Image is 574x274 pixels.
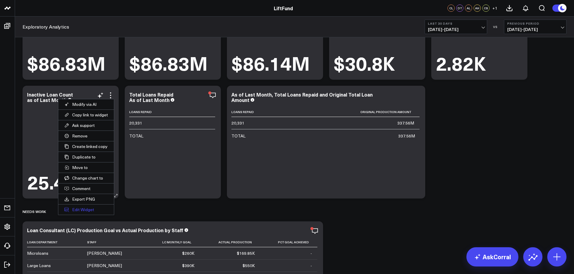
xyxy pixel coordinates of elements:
div: Needs Work [23,205,46,218]
th: Original Production Amount [292,107,420,117]
th: Loan Department [27,237,87,247]
div: Large Loans [27,263,51,269]
button: Last 30 Days[DATE]-[DATE] [425,20,487,34]
div: CS [482,5,490,12]
div: - [310,263,312,269]
div: $86.83M [27,54,105,72]
div: DT [456,5,463,12]
div: TOTAL [129,133,143,139]
div: CL [447,5,455,12]
span: + 1 [492,6,497,10]
div: As of Last Month, Total Loans Repaid and Original Total Loan Amount [231,91,373,103]
div: [PERSON_NAME] [87,250,122,256]
th: Lc Monthly Goal [145,237,200,247]
div: TOTAL [231,133,246,139]
span: [DATE] - [DATE] [428,27,484,32]
button: Comment [58,183,114,194]
button: Duplicate to [58,152,114,162]
div: $260K [182,250,194,256]
div: Total Loans Repaid As of Last Month [129,91,173,103]
div: $550K [243,263,255,269]
button: Remove [58,131,114,141]
button: Export PNG [58,194,114,204]
a: AskCorral [466,247,518,266]
div: AH [474,5,481,12]
button: Change chart to [58,173,114,183]
div: 20,331 [231,120,244,126]
div: Loan Consultant (LC) Production Goal vs Actual Production by Staff [27,227,183,233]
button: Copy link to widget [58,110,114,120]
div: 337.56M [397,120,414,126]
button: Create linked copy [58,141,114,152]
b: Previous Period [507,22,563,25]
button: Ask support [58,120,114,131]
div: [PERSON_NAME] [87,263,122,269]
th: Staff [87,237,145,247]
div: 337.56M [398,133,415,139]
a: Exploratory Analytics [23,23,69,30]
div: AL [465,5,472,12]
div: Inactive Loan Count as of Last Month [27,91,73,103]
div: $169.85K [237,250,255,256]
button: Edit Widget [58,205,114,215]
div: $390K [182,263,194,269]
div: VS [490,25,501,29]
span: [DATE] - [DATE] [507,27,563,32]
th: Actual Production [200,237,260,247]
div: $30.8K [334,54,395,72]
div: - [310,250,312,256]
button: Move to [58,162,114,173]
div: $86.14M [231,54,310,72]
a: LiftFund [274,5,293,11]
th: Pct Goal Achieved [260,237,317,247]
div: Microloans [27,250,48,256]
button: +1 [491,5,498,12]
button: Modify via AI [58,99,114,109]
th: Loans Repaid [231,107,292,117]
div: 25.4K [27,172,77,191]
b: Last 30 Days [428,22,484,25]
div: $86.83M [129,54,208,72]
div: 2.82K [436,54,486,72]
th: Loans Repaid [129,107,215,117]
div: 20,331 [129,120,142,126]
button: Previous Period[DATE]-[DATE] [504,20,566,34]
